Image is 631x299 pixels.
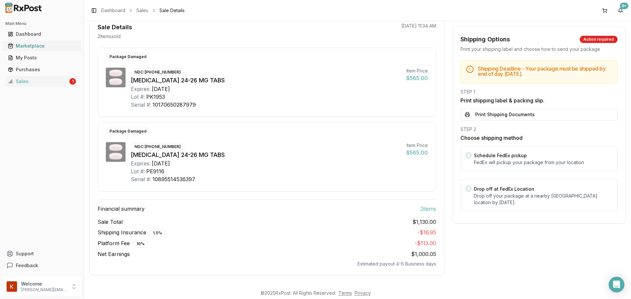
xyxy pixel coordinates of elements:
[5,64,79,75] a: Purchases
[460,35,510,44] div: Shipping Options
[3,41,81,51] button: Marketplace
[411,251,436,257] span: $1,000.05
[21,281,67,287] p: Welcome
[580,36,618,43] div: Action required
[620,3,628,9] div: 9+
[460,134,618,142] h3: Choose shipping method
[339,290,352,296] a: Terms
[8,66,76,73] div: Purchases
[3,76,81,87] button: Sales1
[159,7,185,14] span: Sale Details
[8,78,68,85] div: Sales
[420,205,436,213] span: 2 item s
[101,7,185,14] nav: breadcrumb
[149,229,166,237] div: 1.5 %
[152,160,170,167] div: [DATE]
[131,160,151,167] div: Expires:
[401,23,436,29] p: [DATE] 11:34 AM
[3,248,81,260] button: Support
[131,85,151,93] div: Expires:
[152,175,195,183] div: 10895514536397
[474,159,612,166] p: FedEx will pickup your package from your location
[106,128,150,135] div: Package Damaged
[5,52,79,64] a: My Posts
[106,142,126,162] img: Entresto 24-26 MG TABS
[474,153,527,158] label: Schedule FedEx pickup
[98,33,121,40] p: 2 item s sold
[3,53,81,63] button: My Posts
[69,78,76,85] div: 1
[5,21,79,26] h2: Main Menu
[7,281,17,292] img: User avatar
[146,167,164,175] div: PE9116
[98,228,166,237] span: Shipping Insurance
[106,53,150,60] div: Package Damaged
[460,46,618,53] div: Print your shipping label and choose how to send your package
[417,229,436,236] span: - $16.95
[5,40,79,52] a: Marketplace
[8,31,76,37] div: Dashboard
[406,68,428,74] div: Item Price
[98,23,132,32] div: Sale Details
[152,101,196,109] div: 10170650287979
[98,239,148,247] span: Platform Fee
[133,240,148,247] div: 10 %
[131,101,151,109] div: Serial #:
[131,167,145,175] div: Lot #:
[106,68,126,87] img: Entresto 24-26 MG TABS
[152,85,170,93] div: [DATE]
[609,277,624,292] div: Open Intercom Messenger
[8,43,76,49] div: Marketplace
[131,175,151,183] div: Serial #:
[131,69,184,76] div: NDC: [PHONE_NUMBER]
[98,250,130,258] span: Net Earnings
[474,193,612,206] p: Drop off your package at a nearby [GEOGRAPHIC_DATA] location by [DATE] .
[146,93,165,101] div: PK1953
[98,205,145,213] span: Financial summary
[16,262,38,269] span: Feedback
[131,93,145,101] div: Lot #:
[460,89,618,95] div: STEP 1
[478,66,612,76] h5: Shipping Deadline - Your package must be shipped by end of day [DATE] .
[406,142,428,149] div: Item Price
[3,29,81,39] button: Dashboard
[406,149,428,157] div: $565.00
[136,7,148,14] a: Sales
[460,126,618,133] div: STEP 2
[474,186,534,192] label: Drop off at FedEx Location
[131,76,401,85] div: [MEDICAL_DATA] 24-26 MG TABS
[8,54,76,61] div: My Posts
[355,290,371,296] a: Privacy
[98,218,123,226] span: Sale Total
[131,150,401,160] div: [MEDICAL_DATA] 24-26 MG TABS
[406,74,428,82] div: $565.00
[460,96,618,104] h3: Print shipping label & packing slip.
[101,7,125,14] a: Dashboard
[98,261,436,267] div: Estimated payout 4-6 Business days
[3,64,81,75] button: Purchases
[21,287,67,292] p: [PERSON_NAME][EMAIL_ADDRESS][DOMAIN_NAME]
[415,240,436,246] span: - $113.00
[5,75,79,87] a: Sales1
[460,108,618,121] button: Print Shipping Documents
[5,28,79,40] a: Dashboard
[131,143,184,150] div: NDC: [PHONE_NUMBER]
[615,5,626,16] button: 9+
[3,3,45,13] img: RxPost Logo
[412,218,436,226] span: $1,130.00
[3,260,81,271] button: Feedback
